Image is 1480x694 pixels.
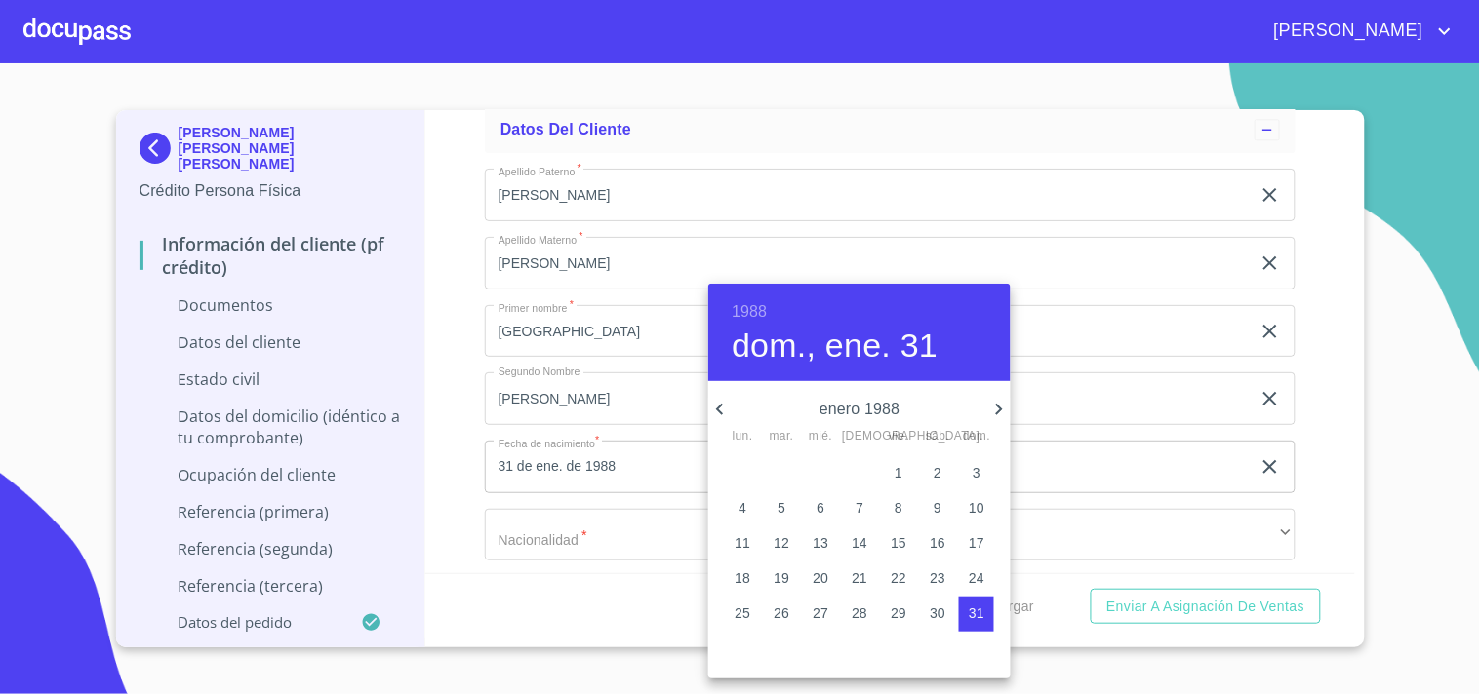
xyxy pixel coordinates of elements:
[920,561,955,597] button: 23
[881,526,916,561] button: 15
[959,456,994,491] button: 3
[895,463,902,482] p: 1
[930,533,945,553] p: 16
[764,561,799,597] button: 19
[735,603,750,623] p: 25
[920,456,955,491] button: 2
[774,533,789,553] p: 12
[959,526,994,561] button: 17
[732,398,987,421] p: enero 1988
[803,526,838,561] button: 13
[842,526,877,561] button: 14
[959,597,994,632] button: 31
[881,491,916,526] button: 8
[774,568,789,588] p: 19
[930,568,945,588] p: 23
[842,427,877,446] span: [DEMOGRAPHIC_DATA].
[852,568,867,588] p: 21
[803,427,838,446] span: mié.
[891,533,906,553] p: 15
[735,568,750,588] p: 18
[969,498,984,518] p: 10
[803,597,838,632] button: 27
[959,427,994,446] span: dom.
[934,498,941,518] p: 9
[764,526,799,561] button: 12
[732,326,938,366] button: dom., ene. 31
[774,603,789,623] p: 26
[725,427,760,446] span: lun.
[735,533,750,553] p: 11
[803,491,838,526] button: 6
[934,463,941,482] p: 2
[920,526,955,561] button: 16
[969,533,984,553] p: 17
[852,603,867,623] p: 28
[969,603,984,623] p: 31
[920,597,955,632] button: 30
[764,597,799,632] button: 26
[725,491,760,526] button: 4
[881,456,916,491] button: 1
[813,603,828,623] p: 27
[842,561,877,597] button: 21
[930,603,945,623] p: 30
[842,597,877,632] button: 28
[764,427,799,446] span: mar.
[895,498,902,518] p: 8
[969,568,984,588] p: 24
[920,427,955,446] span: sáb.
[856,498,863,518] p: 7
[973,463,980,482] p: 3
[852,533,867,553] p: 14
[778,498,785,518] p: 5
[881,561,916,597] button: 22
[881,597,916,632] button: 29
[881,427,916,446] span: vie.
[725,526,760,561] button: 11
[764,491,799,526] button: 5
[732,298,767,326] button: 1988
[959,491,994,526] button: 10
[920,491,955,526] button: 9
[725,561,760,597] button: 18
[817,498,824,518] p: 6
[725,597,760,632] button: 25
[813,533,828,553] p: 13
[813,568,828,588] p: 20
[739,498,746,518] p: 4
[803,561,838,597] button: 20
[891,603,906,623] p: 29
[891,568,906,588] p: 22
[959,561,994,597] button: 24
[842,491,877,526] button: 7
